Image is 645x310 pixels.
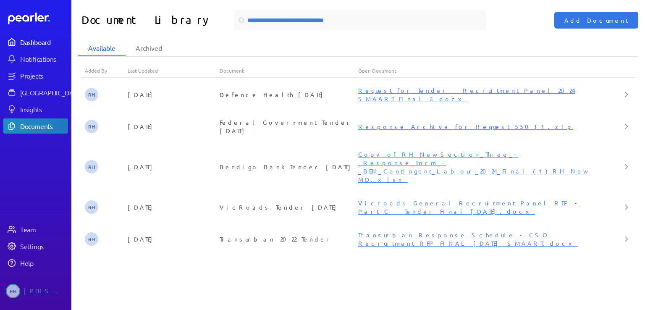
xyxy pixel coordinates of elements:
[20,38,67,46] div: Dashboard
[3,102,68,117] a: Insights
[358,87,575,102] a: Request for Tender - Recruitment Panel 2024 SMAART Final 2.docx
[85,160,98,173] span: Rupert Harvey
[128,122,220,131] div: [DATE]
[220,163,358,171] div: Bendigo Bank Tender [DATE]
[3,118,68,134] a: Documents
[20,71,67,80] div: Projects
[220,235,358,243] div: Transurban 2022 Tender
[20,225,67,234] div: Team
[20,105,67,113] div: Insights
[3,34,68,50] a: Dashboard
[8,13,68,24] a: Dashboard
[81,67,128,74] div: Added By
[220,203,358,211] div: VicRoads Tender [DATE]
[220,118,358,135] div: Federal Government Tender [DATE]
[20,55,67,63] div: Notifications
[3,68,68,83] a: Projects
[24,284,66,298] div: [PERSON_NAME]
[20,88,83,97] div: [GEOGRAPHIC_DATA]
[128,90,220,99] div: [DATE]
[358,150,586,183] a: Copy of RH New Section_Three_-_Response_Form_-_BEN_Contingent_Labour_2024_Final (1) RH New MD.xlsx
[81,10,215,30] h1: Document Library
[85,200,98,214] span: Rupert Harvey
[3,85,68,100] a: [GEOGRAPHIC_DATA]
[220,67,358,74] div: Document
[20,259,67,267] div: Help
[85,120,98,133] span: Rupert Harvey
[358,123,573,130] a: Response Archive for Request 55011.zip
[3,222,68,237] a: Team
[3,255,68,271] a: Help
[3,281,68,302] a: RH[PERSON_NAME]
[358,231,578,247] a: Transurban Response Schedule - CSO Recruitment RFP FINAL [DATE] SMAART.docx
[128,203,220,211] div: [DATE]
[128,163,220,171] div: [DATE]
[554,12,638,29] button: Add Document
[3,239,68,254] a: Settings
[126,40,172,56] li: Archived
[20,242,67,250] div: Settings
[564,16,628,24] span: Add Document
[85,88,98,101] span: Rupert Harvey
[128,235,220,243] div: [DATE]
[358,199,579,215] a: Vicroads General Recruitment Panel RFP - Part C - Tender Final [DATE].docx
[85,232,98,246] span: Rupert Harvey
[6,284,20,298] span: Rupert Harvey
[220,90,358,99] div: Defence Health [DATE]
[128,67,220,74] div: Last Updated
[3,51,68,66] a: Notifications
[358,67,497,74] div: Open Document
[20,122,67,130] div: Documents
[78,40,126,56] li: Available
